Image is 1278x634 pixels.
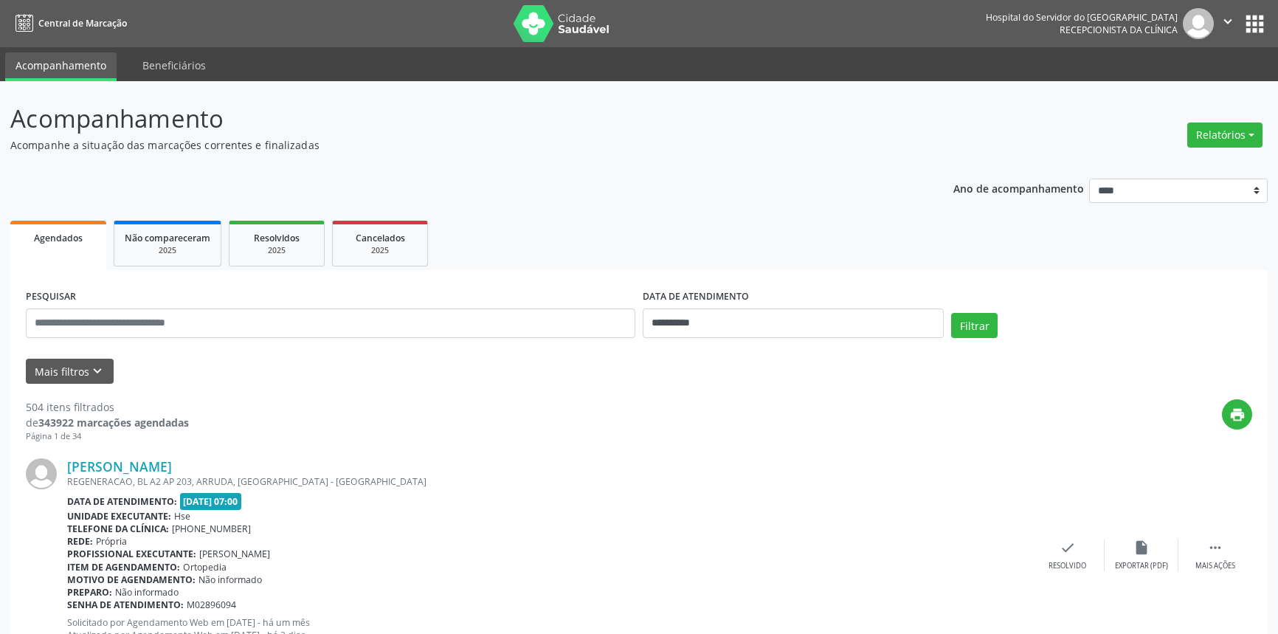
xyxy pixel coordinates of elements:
[1195,561,1235,571] div: Mais ações
[67,523,169,535] b: Telefone da clínica:
[183,561,227,573] span: Ortopedia
[67,586,112,599] b: Preparo:
[643,286,749,309] label: DATA DE ATENDIMENTO
[125,232,210,244] span: Não compareceram
[38,17,127,30] span: Central de Marcação
[67,548,196,560] b: Profissional executante:
[199,548,270,560] span: [PERSON_NAME]
[1229,407,1246,423] i: print
[125,245,210,256] div: 2025
[5,52,117,81] a: Acompanhamento
[187,599,236,611] span: M02896094
[67,510,171,523] b: Unidade executante:
[10,100,891,137] p: Acompanhamento
[174,510,190,523] span: Hse
[26,399,189,415] div: 504 itens filtrados
[67,561,180,573] b: Item de agendamento:
[254,232,300,244] span: Resolvidos
[67,458,172,475] a: [PERSON_NAME]
[172,523,251,535] span: [PHONE_NUMBER]
[953,179,1084,197] p: Ano de acompanhamento
[38,416,189,430] strong: 343922 marcações agendadas
[1183,8,1214,39] img: img
[26,430,189,443] div: Página 1 de 34
[1242,11,1268,37] button: apps
[198,573,262,586] span: Não informado
[180,493,242,510] span: [DATE] 07:00
[356,232,405,244] span: Cancelados
[986,11,1178,24] div: Hospital do Servidor do [GEOGRAPHIC_DATA]
[67,495,177,508] b: Data de atendimento:
[1214,8,1242,39] button: 
[1222,399,1252,430] button: print
[67,573,196,586] b: Motivo de agendamento:
[67,475,1031,488] div: REGENERACAO, BL A2 AP 203, ARRUDA, [GEOGRAPHIC_DATA] - [GEOGRAPHIC_DATA]
[343,245,417,256] div: 2025
[67,535,93,548] b: Rede:
[26,286,76,309] label: PESQUISAR
[951,313,998,338] button: Filtrar
[26,359,114,385] button: Mais filtroskeyboard_arrow_down
[34,232,83,244] span: Agendados
[132,52,216,78] a: Beneficiários
[89,363,106,379] i: keyboard_arrow_down
[26,415,189,430] div: de
[10,137,891,153] p: Acompanhe a situação das marcações correntes e finalizadas
[67,599,184,611] b: Senha de atendimento:
[1060,540,1076,556] i: check
[10,11,127,35] a: Central de Marcação
[1187,123,1263,148] button: Relatórios
[1060,24,1178,36] span: Recepcionista da clínica
[1115,561,1168,571] div: Exportar (PDF)
[115,586,179,599] span: Não informado
[1049,561,1086,571] div: Resolvido
[1133,540,1150,556] i: insert_drive_file
[96,535,127,548] span: Própria
[1220,13,1236,30] i: 
[1207,540,1223,556] i: 
[240,245,314,256] div: 2025
[26,458,57,489] img: img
